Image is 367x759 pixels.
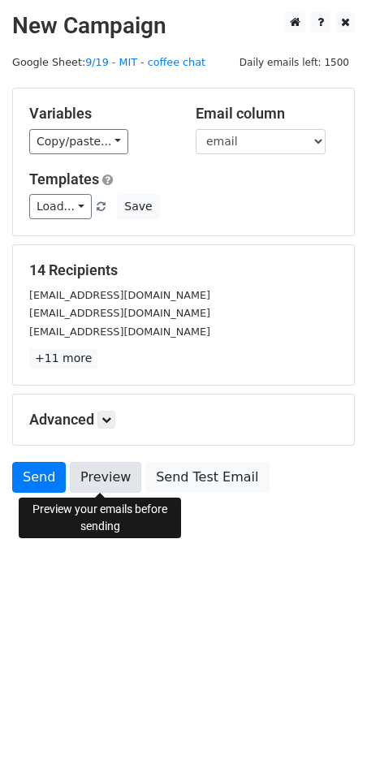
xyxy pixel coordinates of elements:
small: Google Sheet: [12,56,205,68]
small: [EMAIL_ADDRESS][DOMAIN_NAME] [29,326,210,338]
a: +11 more [29,348,97,369]
span: Daily emails left: 1500 [234,54,355,71]
a: Preview [70,462,141,493]
small: [EMAIL_ADDRESS][DOMAIN_NAME] [29,307,210,319]
a: Templates [29,170,99,188]
a: Load... [29,194,92,219]
a: Copy/paste... [29,129,128,154]
a: 9/19 - MIT - coffee chat [85,56,205,68]
a: Send [12,462,66,493]
small: [EMAIL_ADDRESS][DOMAIN_NAME] [29,289,210,301]
iframe: Chat Widget [286,681,367,759]
button: Save [117,194,159,219]
h5: Advanced [29,411,338,429]
div: Preview your emails before sending [19,498,181,538]
h5: Email column [196,105,338,123]
h5: Variables [29,105,171,123]
a: Send Test Email [145,462,269,493]
a: Daily emails left: 1500 [234,56,355,68]
h2: New Campaign [12,12,355,40]
h5: 14 Recipients [29,261,338,279]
